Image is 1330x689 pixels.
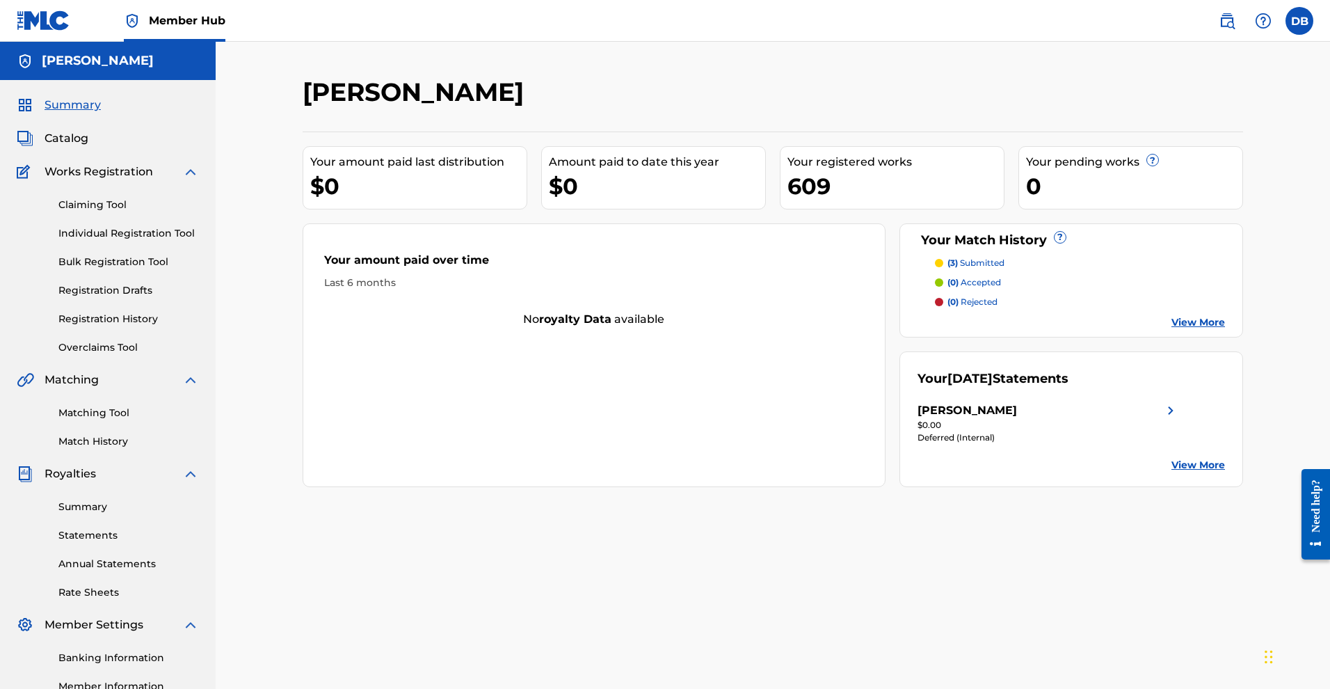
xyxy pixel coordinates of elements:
a: Registration History [58,312,199,326]
a: Annual Statements [58,557,199,571]
img: Royalties [17,466,33,482]
div: [PERSON_NAME] [918,402,1017,419]
div: User Menu [1285,7,1313,35]
div: 609 [787,171,1004,202]
a: (0) rejected [935,296,1226,308]
span: ? [1147,155,1158,166]
span: Summary [45,97,101,113]
span: (0) [947,296,959,307]
img: search [1219,13,1235,29]
img: MLC Logo [17,10,70,31]
a: Rate Sheets [58,585,199,600]
p: rejected [947,296,997,308]
div: Your Statements [918,370,1068,388]
p: accepted [947,276,1001,289]
div: $0 [549,171,765,202]
a: SummarySummary [17,97,101,113]
img: help [1255,13,1272,29]
span: (0) [947,277,959,287]
a: Banking Information [58,651,199,665]
span: Matching [45,372,99,388]
a: Statements [58,528,199,543]
img: Catalog [17,130,33,147]
span: Member Hub [149,13,225,29]
img: Top Rightsholder [124,13,141,29]
div: Deferred (Internal) [918,431,1179,444]
span: (3) [947,258,958,268]
span: ? [1055,232,1066,243]
div: Your amount paid over time [324,252,864,276]
a: View More [1171,315,1225,330]
img: expand [182,617,199,633]
div: 0 [1026,171,1242,202]
span: Royalties [45,466,96,482]
div: $0 [310,171,527,202]
a: View More [1171,458,1225,473]
div: Amount paid to date this year [549,154,765,171]
div: Last 6 months [324,276,864,290]
a: Matching Tool [58,406,199,420]
h5: Denise L. Baker, P.A. [42,53,154,69]
span: [DATE] [947,371,993,386]
a: Summary [58,500,199,514]
a: Registration Drafts [58,283,199,298]
a: [PERSON_NAME]right chevron icon$0.00Deferred (Internal) [918,402,1179,444]
iframe: Chat Widget [1260,622,1330,689]
img: expand [182,372,199,388]
div: Drag [1265,636,1273,678]
span: Works Registration [45,164,153,180]
iframe: Resource Center [1291,454,1330,576]
a: (3) submitted [935,257,1226,269]
a: Bulk Registration Tool [58,255,199,269]
div: Your pending works [1026,154,1242,171]
a: Individual Registration Tool [58,226,199,241]
span: Catalog [45,130,88,147]
a: CatalogCatalog [17,130,88,147]
div: Your Match History [918,231,1226,250]
img: Accounts [17,53,33,70]
div: No available [303,311,885,328]
a: Overclaims Tool [58,340,199,355]
span: Member Settings [45,617,143,633]
img: Member Settings [17,617,33,633]
img: expand [182,466,199,482]
h2: [PERSON_NAME] [303,77,531,108]
div: $0.00 [918,419,1179,431]
img: Summary [17,97,33,113]
img: Works Registration [17,164,35,180]
a: (0) accepted [935,276,1226,289]
p: submitted [947,257,1004,269]
strong: royalty data [539,312,611,326]
a: Public Search [1213,7,1241,35]
a: Claiming Tool [58,198,199,212]
div: Help [1249,7,1277,35]
a: Match History [58,434,199,449]
img: Matching [17,372,34,388]
img: expand [182,164,199,180]
img: right chevron icon [1162,402,1179,419]
div: Your registered works [787,154,1004,171]
div: Your amount paid last distribution [310,154,527,171]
